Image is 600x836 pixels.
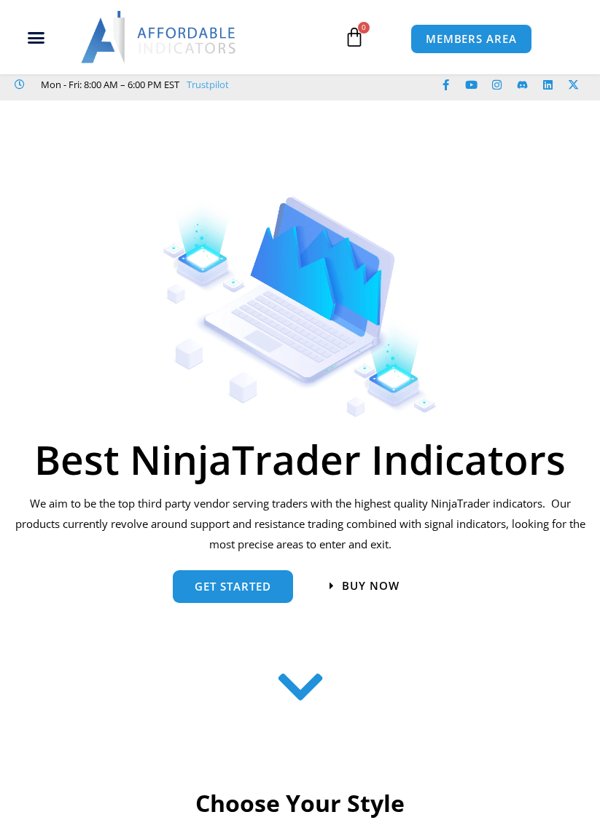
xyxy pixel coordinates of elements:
[322,16,386,58] a: 0
[11,439,589,479] h1: Best NinjaTrader Indicators
[173,570,293,603] a: get started
[7,23,66,51] div: Menu Toggle
[195,581,271,592] span: get started
[81,11,238,63] img: LogoAI | Affordable Indicators – NinjaTrader
[330,580,400,591] a: Buy now
[358,22,370,33] span: 0
[163,197,437,418] img: Indicators 1 | Affordable Indicators – NinjaTrader
[37,76,179,93] span: Mon - Fri: 8:00 AM – 6:00 PM EST
[342,580,400,591] span: Buy now
[410,24,532,54] a: MEMBERS AREA
[187,76,229,93] a: Trustpilot
[426,33,517,44] span: MEMBERS AREA
[11,494,589,555] p: We aim to be the top third party vendor serving traders with the highest quality NinjaTrader indi...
